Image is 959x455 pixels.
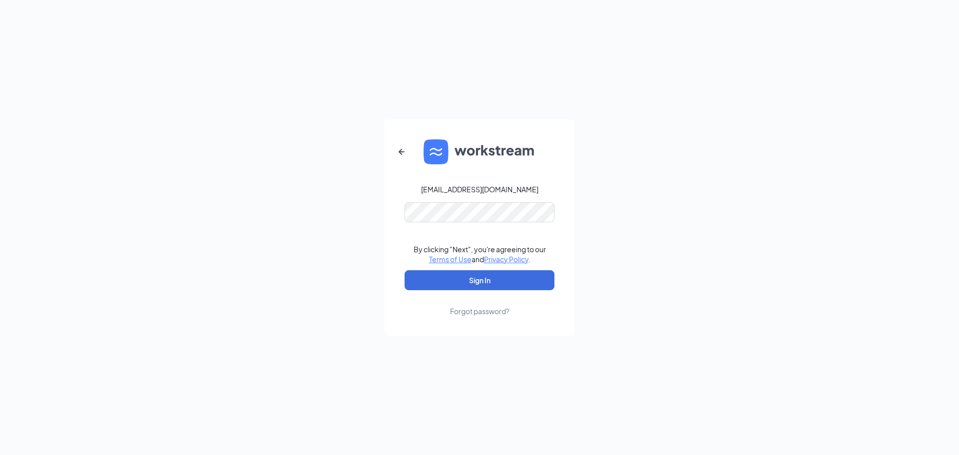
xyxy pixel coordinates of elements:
[429,255,472,264] a: Terms of Use
[484,255,528,264] a: Privacy Policy
[450,306,509,316] div: Forgot password?
[405,270,554,290] button: Sign In
[390,140,414,164] button: ArrowLeftNew
[421,184,538,194] div: [EMAIL_ADDRESS][DOMAIN_NAME]
[396,146,408,158] svg: ArrowLeftNew
[414,244,546,264] div: By clicking "Next", you're agreeing to our and .
[450,290,509,316] a: Forgot password?
[424,139,535,164] img: WS logo and Workstream text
